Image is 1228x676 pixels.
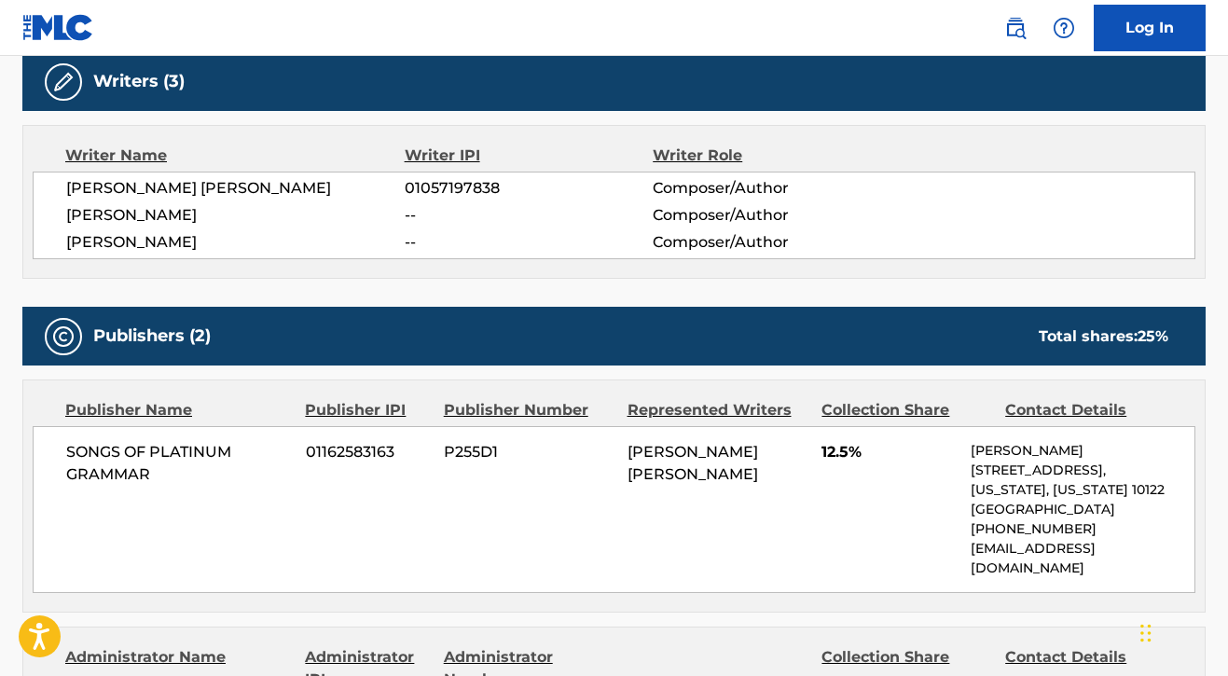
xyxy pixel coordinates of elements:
[1094,5,1206,51] a: Log In
[1039,325,1168,348] div: Total shares:
[653,231,878,254] span: Composer/Author
[306,441,430,463] span: 01162583163
[821,399,991,421] div: Collection Share
[1140,605,1152,661] div: Drag
[1138,327,1168,345] span: 25 %
[444,441,614,463] span: P255D1
[628,443,758,483] span: [PERSON_NAME] [PERSON_NAME]
[93,71,185,92] h5: Writers (3)
[65,145,405,167] div: Writer Name
[66,441,292,486] span: SONGS OF PLATINUM GRAMMAR
[444,399,614,421] div: Publisher Number
[65,399,291,421] div: Publisher Name
[971,480,1194,500] p: [US_STATE], [US_STATE] 10122
[1004,17,1027,39] img: search
[52,325,75,348] img: Publishers
[1005,399,1175,421] div: Contact Details
[653,145,878,167] div: Writer Role
[653,177,878,200] span: Composer/Author
[66,177,405,200] span: [PERSON_NAME] [PERSON_NAME]
[66,231,405,254] span: [PERSON_NAME]
[405,231,653,254] span: --
[653,204,878,227] span: Composer/Author
[405,204,653,227] span: --
[22,14,94,41] img: MLC Logo
[1045,9,1083,47] div: Help
[305,399,429,421] div: Publisher IPI
[66,204,405,227] span: [PERSON_NAME]
[971,519,1194,539] p: [PHONE_NUMBER]
[971,539,1194,578] p: [EMAIL_ADDRESS][DOMAIN_NAME]
[1053,17,1075,39] img: help
[628,399,808,421] div: Represented Writers
[997,9,1034,47] a: Public Search
[971,500,1194,519] p: [GEOGRAPHIC_DATA]
[821,441,957,463] span: 12.5%
[405,145,654,167] div: Writer IPI
[971,461,1194,480] p: [STREET_ADDRESS],
[405,177,653,200] span: 01057197838
[93,325,211,347] h5: Publishers (2)
[971,441,1194,461] p: [PERSON_NAME]
[1135,586,1228,676] iframe: Chat Widget
[52,71,75,93] img: Writers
